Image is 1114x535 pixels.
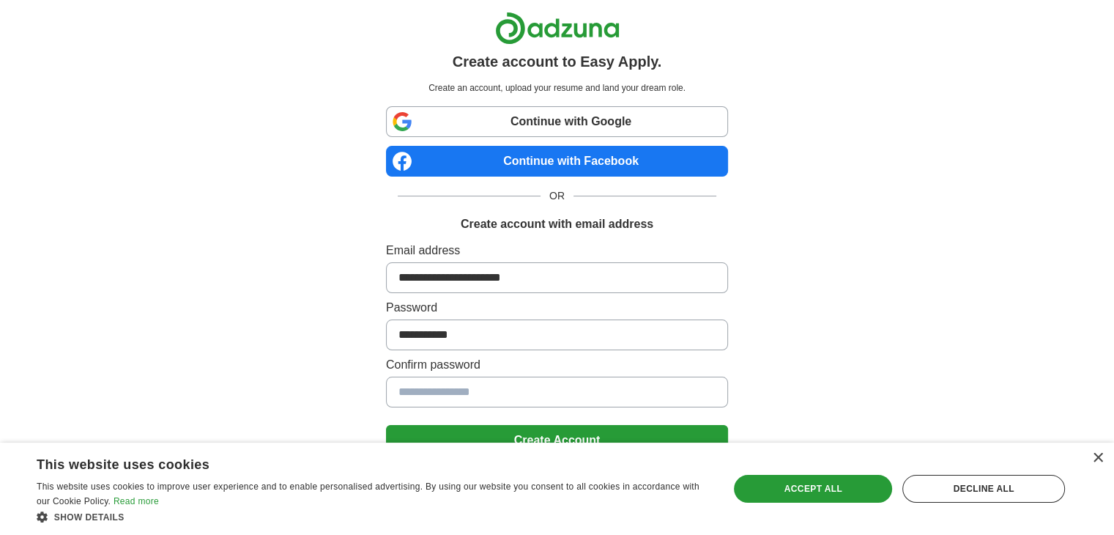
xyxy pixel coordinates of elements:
button: Create Account [386,425,728,456]
span: This website uses cookies to improve user experience and to enable personalised advertising. By u... [37,481,699,506]
label: Password [386,299,728,317]
h1: Create account to Easy Apply. [453,51,662,73]
div: Close [1092,453,1103,464]
a: Read more, opens a new window [114,496,159,506]
div: Accept all [734,475,892,503]
span: Show details [54,512,125,523]
h1: Create account with email address [461,215,653,233]
a: Continue with Facebook [386,146,728,177]
label: Email address [386,242,728,259]
p: Create an account, upload your resume and land your dream role. [389,81,725,95]
span: OR [541,188,573,204]
a: Continue with Google [386,106,728,137]
img: Adzuna logo [495,12,620,45]
div: Decline all [902,475,1065,503]
div: Show details [37,509,708,524]
label: Confirm password [386,356,728,374]
div: This website uses cookies [37,451,672,473]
